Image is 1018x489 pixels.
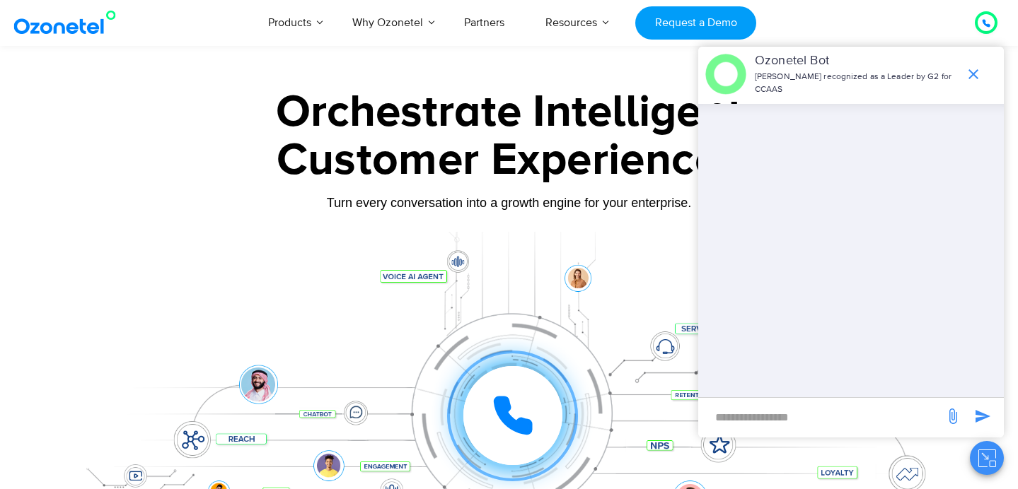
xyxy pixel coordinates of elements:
span: send message [939,402,967,430]
span: end chat or minimize [959,60,988,88]
span: send message [968,402,997,430]
div: new-msg-input [705,405,937,430]
div: Orchestrate Intelligent [67,90,952,135]
div: Customer Experiences [67,126,952,194]
p: [PERSON_NAME] recognized as a Leader by G2 for CCAAS [755,71,958,96]
p: Ozonetel Bot [755,52,958,71]
img: header [705,54,746,95]
div: Turn every conversation into a growth engine for your enterprise. [67,195,952,211]
button: Close chat [970,441,1004,475]
a: Request a Demo [635,6,756,40]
